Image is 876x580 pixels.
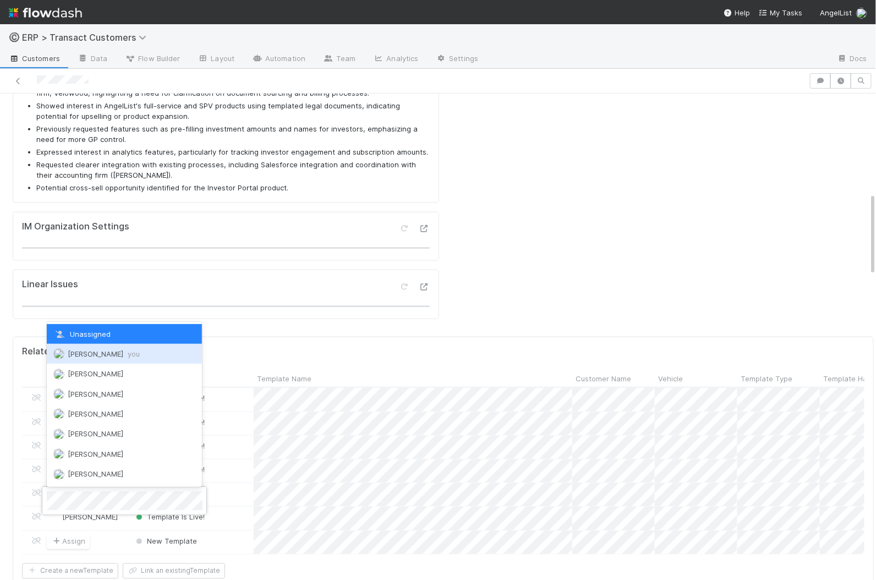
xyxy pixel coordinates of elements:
span: [PERSON_NAME] [68,450,123,458]
span: [PERSON_NAME] [68,390,123,398]
img: avatar_31a23b92-6f17-4cd3-bc91-ece30a602713.png [53,469,64,480]
span: [PERSON_NAME] [68,369,123,378]
span: [PERSON_NAME] [68,409,123,418]
img: avatar_ef15843f-6fde-4057-917e-3fb236f438ca.png [53,448,64,459]
span: [PERSON_NAME] [68,429,123,438]
img: avatar_bb6a6da0-b303-4f88-8b1d-90dbc66890ae.png [53,408,64,419]
span: [PERSON_NAME] [68,349,140,358]
img: avatar_e72d8d4f-0f5d-4917-9637-c14fda249102.png [53,369,64,380]
img: avatar_11833ecc-818b-4748-aee0-9d6cf8466369.png [53,429,64,440]
span: you [128,349,140,358]
img: avatar_df83acd9-d480-4d6e-a150-67f005a3ea0d.png [53,389,64,400]
span: Unassigned [53,330,111,338]
span: [PERSON_NAME] [68,469,123,478]
img: avatar_ec9c1780-91d7-48bb-898e-5f40cebd5ff8.png [53,348,64,359]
